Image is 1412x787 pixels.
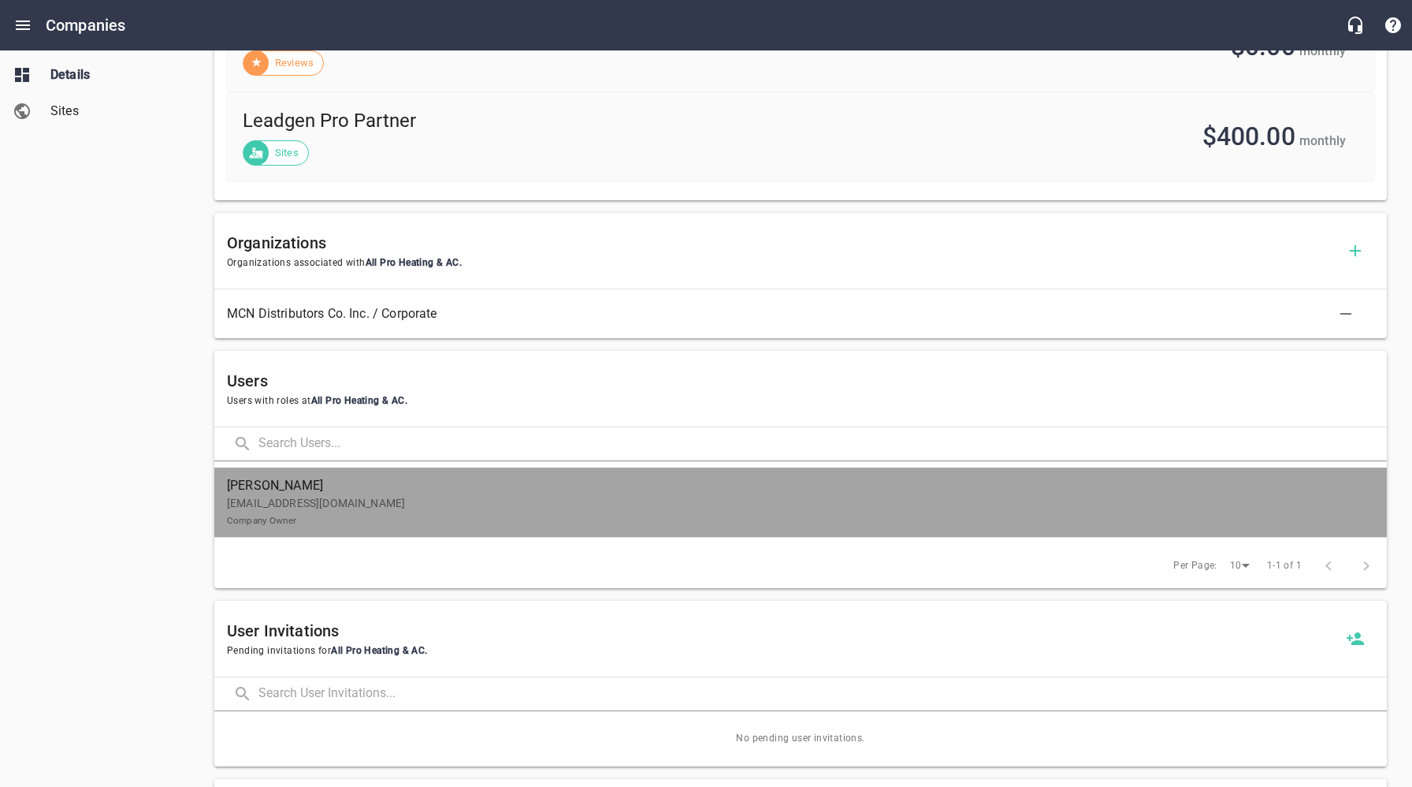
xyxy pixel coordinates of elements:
span: MCN Distributors Co. Inc. / Corporate [227,304,1349,323]
h6: Organizations [227,230,1336,255]
span: monthly [1299,133,1346,148]
h6: Users [227,368,1374,393]
span: All Pro Heating & AC . [331,645,427,656]
span: Pending invitations for [227,643,1336,659]
input: Search Users... [258,427,1387,461]
span: All Pro Heating & AC . [366,257,462,268]
span: Sites [266,145,308,161]
button: Add Organization [1336,232,1374,270]
span: Details [50,65,170,84]
span: monthly [1299,43,1346,58]
button: Support Portal [1374,6,1412,44]
button: Live Chat [1336,6,1374,44]
span: Leadgen Pro Partner [243,109,797,134]
div: 10 [1224,555,1255,576]
span: Per Page: [1173,558,1217,574]
span: Users with roles at [227,393,1374,409]
span: No pending user invitations. [214,711,1387,766]
div: Reviews [243,50,324,76]
span: 1-1 of 1 [1267,558,1302,574]
p: [EMAIL_ADDRESS][DOMAIN_NAME] [227,495,1362,528]
button: Delete Association [1327,295,1365,333]
span: Reviews [266,55,323,71]
a: Invite a new user to All Pro Heating & AC [1336,620,1374,658]
span: Sites [50,102,170,121]
span: All Pro Heating & AC . [311,395,407,406]
a: [PERSON_NAME][EMAIL_ADDRESS][DOMAIN_NAME]Company Owner [214,468,1387,537]
h6: Companies [46,13,125,38]
span: $0.00 [1231,32,1295,62]
input: Search User Invitations... [258,677,1387,711]
span: Organizations associated with [227,255,1336,271]
div: Sites [243,140,309,166]
span: $400.00 [1202,121,1295,151]
button: Open drawer [4,6,42,44]
span: [PERSON_NAME] [227,476,1362,495]
small: Company Owner [227,515,296,526]
h6: User Invitations [227,618,1336,643]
